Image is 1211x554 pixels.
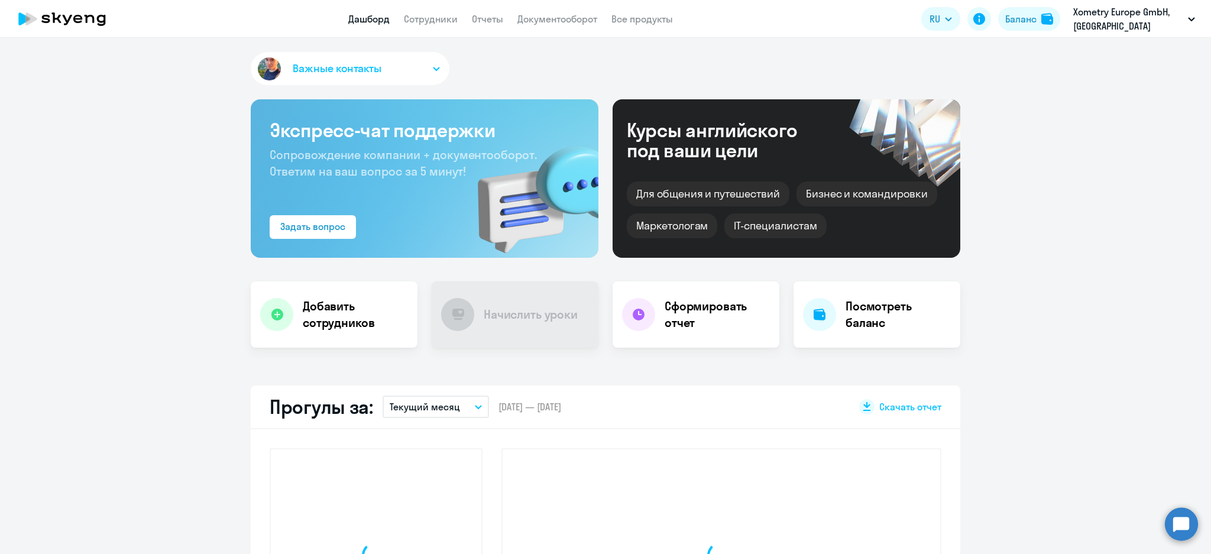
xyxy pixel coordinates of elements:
a: Дашборд [348,13,390,25]
img: bg-img [461,125,598,258]
div: Для общения и путешествий [627,182,789,206]
p: Xometry Europe GmbH, [GEOGRAPHIC_DATA] [1073,5,1183,33]
h4: Добавить сотрудников [303,298,408,331]
button: Xometry Europe GmbH, [GEOGRAPHIC_DATA] [1067,5,1201,33]
div: Баланс [1005,12,1037,26]
img: avatar [255,55,283,83]
a: Отчеты [472,13,503,25]
h4: Сформировать отчет [665,298,770,331]
div: Курсы английского под ваши цели [627,120,829,160]
a: Сотрудники [404,13,458,25]
span: Скачать отчет [879,400,941,413]
p: Текущий месяц [390,400,460,414]
span: RU [930,12,940,26]
button: Важные контакты [251,52,449,85]
span: Важные контакты [293,61,381,76]
h4: Начислить уроки [484,306,578,323]
img: balance [1041,13,1053,25]
h4: Посмотреть баланс [846,298,951,331]
button: Балансbalance [998,7,1060,31]
a: Документооборот [517,13,597,25]
button: RU [921,7,960,31]
div: Задать вопрос [280,219,345,234]
h3: Экспресс-чат поддержки [270,118,579,142]
div: IT-специалистам [724,213,826,238]
button: Задать вопрос [270,215,356,239]
a: Все продукты [611,13,673,25]
span: Сопровождение компании + документооборот. Ответим на ваш вопрос за 5 минут! [270,147,537,179]
button: Текущий месяц [383,396,489,418]
span: [DATE] — [DATE] [498,400,561,413]
div: Бизнес и командировки [796,182,937,206]
div: Маркетологам [627,213,717,238]
h2: Прогулы за: [270,395,373,419]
